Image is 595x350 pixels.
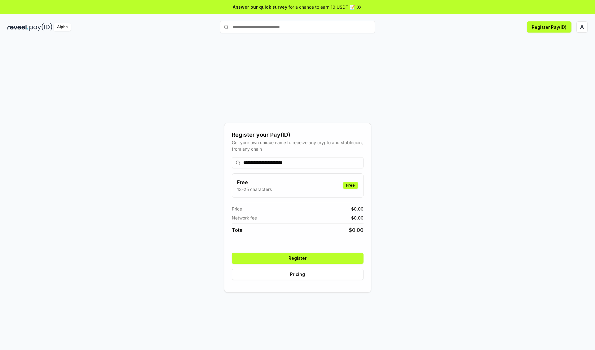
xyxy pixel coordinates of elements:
[232,269,364,280] button: Pricing
[29,23,52,31] img: pay_id
[289,4,355,10] span: for a chance to earn 10 USDT 📝
[343,182,358,189] div: Free
[527,21,571,33] button: Register Pay(ID)
[232,226,244,234] span: Total
[232,215,257,221] span: Network fee
[237,186,272,193] p: 13-25 characters
[351,206,364,212] span: $ 0.00
[351,215,364,221] span: $ 0.00
[233,4,287,10] span: Answer our quick survey
[237,179,272,186] h3: Free
[54,23,71,31] div: Alpha
[349,226,364,234] span: $ 0.00
[232,206,242,212] span: Price
[7,23,28,31] img: reveel_dark
[232,131,364,139] div: Register your Pay(ID)
[232,253,364,264] button: Register
[232,139,364,152] div: Get your own unique name to receive any crypto and stablecoin, from any chain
